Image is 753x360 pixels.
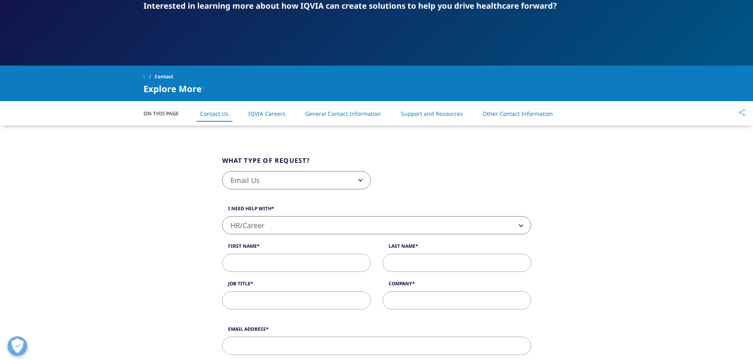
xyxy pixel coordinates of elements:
[305,110,381,117] a: General Contact Information
[143,0,610,11] div: Interested in learning more about how IQVIA can create solutions to help you drive healthcare for...
[222,171,371,189] span: Email Us
[155,70,173,84] span: Contact
[223,172,370,190] span: Email Us
[143,84,202,93] span: Explore More
[8,336,27,356] button: Open Preferences
[222,326,531,337] label: Email Address
[223,217,531,235] span: HR/Career
[222,156,310,171] legend: What type of request?
[248,110,285,117] a: IQVIA Careers
[222,243,371,254] label: First Name
[143,109,187,117] span: On This Page
[483,110,553,117] a: Other Contact Information
[401,110,463,117] a: Support and Resources
[200,110,228,117] a: Contact Us
[383,243,531,254] label: Last Name
[222,216,531,234] span: HR/Career
[222,205,531,216] label: I need help with
[383,280,531,291] label: Company
[222,280,371,291] label: Job Title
